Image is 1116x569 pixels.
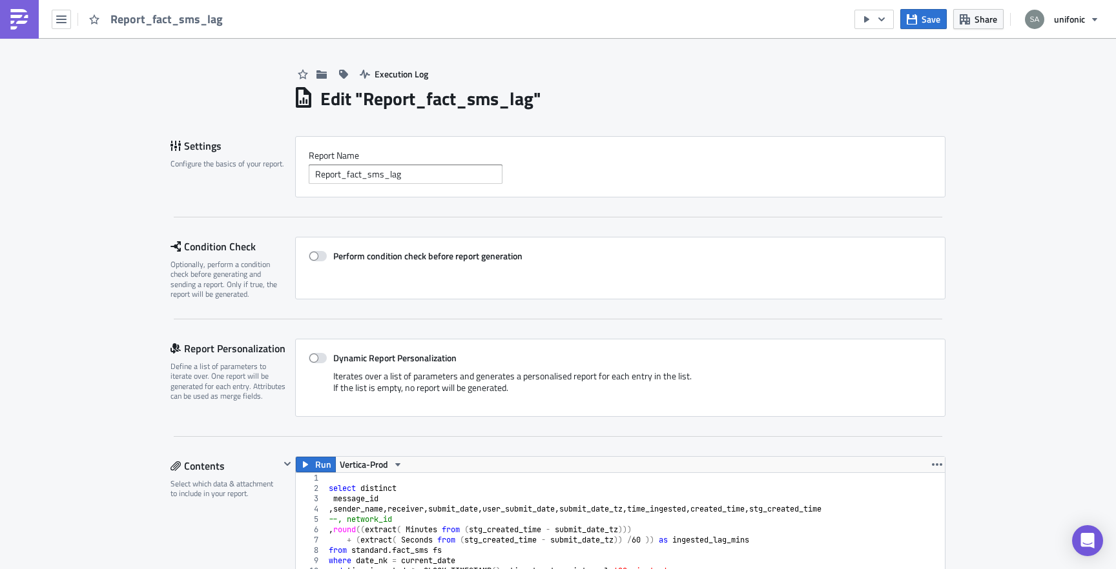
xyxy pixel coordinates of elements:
[900,9,947,29] button: Save
[170,339,295,358] div: Report Personalization
[1072,525,1103,556] div: Open Intercom Messenger
[975,12,997,26] span: Share
[1054,12,1085,26] span: unifonic
[170,159,287,168] div: Configure the basics of your report.
[296,535,327,545] div: 7
[296,514,327,524] div: 5
[296,545,327,555] div: 8
[280,456,295,472] button: Hide content
[170,361,287,401] div: Define a list of parameters to iterate over. One report will be generated for each entry. Attribu...
[5,5,617,15] body: Rich Text Area. Press ALT-0 for help.
[335,457,408,472] button: Vertica-Prod
[953,9,1004,29] button: Share
[170,136,295,155] div: Settings
[170,456,280,475] div: Contents
[296,457,336,472] button: Run
[1024,8,1046,30] img: Avatar
[333,351,457,364] strong: Dynamic Report Personalization
[320,87,541,110] h1: Edit " Report_fact_sms_lag "
[1017,5,1106,34] button: unifonic
[296,555,327,566] div: 9
[9,9,30,30] img: PushMetrics
[170,479,280,499] div: Select which data & attachment to include in your report.
[333,249,522,263] strong: Perform condition check before report generation
[296,504,327,514] div: 4
[315,457,331,472] span: Run
[296,483,327,494] div: 2
[340,457,388,472] span: Vertica-Prod
[296,494,327,504] div: 3
[309,150,932,161] label: Report Nam﻿e
[353,64,435,84] button: Execution Log
[296,473,327,483] div: 1
[170,237,295,256] div: Condition Check
[922,12,940,26] span: Save
[110,12,224,26] span: Report_fact_sms_lag
[375,67,428,81] span: Execution Log
[309,370,932,403] div: Iterates over a list of parameters and generates a personalised report for each entry in the list...
[296,524,327,535] div: 6
[170,259,287,299] div: Optionally, perform a condition check before generating and sending a report. Only if true, the r...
